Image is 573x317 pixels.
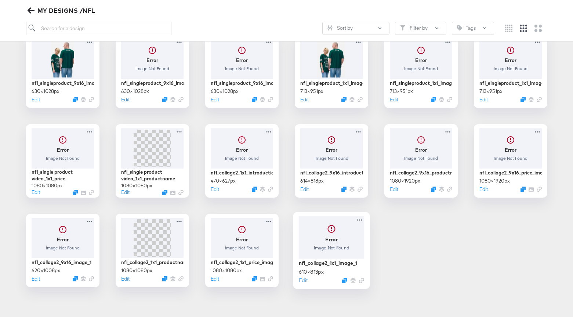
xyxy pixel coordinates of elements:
[447,187,452,192] svg: Link
[300,80,363,87] div: nfl_singleproduct_1x1_image_3
[211,169,273,176] div: nfl_collage2_1x1_introduction_image_1
[26,6,98,16] button: MY DESIGNS /NFL
[521,187,526,192] svg: Duplicate
[26,22,171,35] input: Search for a design
[121,182,152,189] div: 1080 × 1080 px
[390,80,452,87] div: nfl_singleproduct_1x1_image_2
[89,276,94,281] svg: Link
[73,276,78,281] button: Duplicate
[300,186,309,193] button: Edit
[211,267,242,274] div: 1080 × 1080 px
[178,97,184,102] svg: Link
[26,124,99,198] div: ErrorImage Not Foundnfl_single product video_1x1_price1080×1080pxEditDuplicate
[431,187,436,192] svg: Duplicate
[205,35,279,108] div: ErrorImage Not Foundnfl_singleproduct_9x16_image_1630×1028pxEditDuplicate
[537,187,542,192] svg: Link
[121,189,130,196] button: Edit
[298,277,307,284] button: Edit
[384,124,458,198] div: ErrorImage Not Foundnfl_collage2_9x16_productname_image1080×1920pxEditDuplicate
[89,190,94,195] svg: Link
[390,96,398,103] button: Edit
[211,177,236,184] div: 470 × 627 px
[537,97,542,102] svg: Link
[479,169,542,176] div: nfl_collage2_9x16_price_image
[252,97,257,102] svg: Duplicate
[479,177,510,184] div: 1080 × 1920 px
[32,169,94,182] div: nfl_single product video_1x1_price
[211,259,273,266] div: nfl_collage2_1x1_price_image
[162,190,167,195] svg: Duplicate
[298,259,357,266] div: nfl_collage2_1x1_image_1
[121,267,152,274] div: 1080 × 1080 px
[32,182,63,189] div: 1080 × 1080 px
[384,35,458,108] div: ErrorImage Not Foundnfl_singleproduct_1x1_image_2713×951pxEditDuplicate
[211,275,219,282] button: Edit
[178,190,184,195] svg: Link
[121,88,149,95] div: 630 × 1028 px
[73,97,78,102] svg: Duplicate
[116,35,189,108] div: ErrorImage Not Foundnfl_singleproduct_9x16_image_2630×1028pxEditDuplicate
[341,97,347,102] svg: Duplicate
[73,190,78,195] svg: Duplicate
[390,186,398,193] button: Edit
[211,186,219,193] button: Edit
[252,187,257,192] svg: Duplicate
[341,187,347,192] svg: Duplicate
[116,214,189,287] div: nfl_collage2_1x1_productname_image1080×1080pxEditDuplicate
[300,169,363,176] div: nfl_collage2_9x16_introduction_image_1
[211,96,219,103] button: Edit
[32,275,40,282] button: Edit
[295,35,368,108] div: nfl_singleproduct_1x1_image_3713×951pxEditDuplicate
[32,259,91,266] div: nfl_collage2_9x16_image_1
[295,124,368,198] div: ErrorImage Not Foundnfl_collage2_9x16_introduction_image_1614×818pxEditDuplicate
[534,25,542,32] svg: Large grid
[479,96,488,103] button: Edit
[121,96,130,103] button: Edit
[121,275,130,282] button: Edit
[26,214,99,287] div: ErrorImage Not Foundnfl_collage2_9x16_image_1620×1008pxEditDuplicate
[293,212,370,289] div: ErrorImage Not Foundnfl_collage2_1x1_image_1610×813pxEditDuplicate
[300,88,323,95] div: 713 × 951 px
[32,189,40,196] button: Edit
[211,88,239,95] div: 630 × 1028 px
[505,25,512,32] svg: Small grid
[32,88,59,95] div: 630 × 1028 px
[520,25,527,32] svg: Medium grid
[322,22,389,35] button: SlidersSort by
[298,268,323,275] div: 610 × 813 px
[26,35,99,108] div: nfl_singleproduct_9x16_image_3630×1028pxEditDuplicate
[178,276,184,281] svg: Link
[479,80,542,87] div: nfl_singleproduct_1x1_image_1
[32,80,94,87] div: nfl_singleproduct_9x16_image_3
[390,177,420,184] div: 1080 × 1920 px
[358,97,363,102] svg: Link
[342,278,347,283] svg: Duplicate
[521,97,526,102] svg: Duplicate
[431,97,436,102] button: Duplicate
[116,124,189,198] div: nfl_single product video_1x1_productname1080×1080pxEditDuplicate
[205,124,279,198] div: ErrorImage Not Foundnfl_collage2_1x1_introduction_image_1470×627pxEditDuplicate
[474,35,547,108] div: ErrorImage Not Foundnfl_singleproduct_1x1_image_1713×951pxEditDuplicate
[162,276,167,281] svg: Duplicate
[358,187,363,192] svg: Link
[121,80,184,87] div: nfl_singleproduct_9x16_image_2
[252,276,257,281] button: Duplicate
[211,80,273,87] div: nfl_singleproduct_9x16_image_1
[390,169,452,176] div: nfl_collage2_9x16_productname_image
[268,276,273,281] svg: Link
[390,88,413,95] div: 713 × 951 px
[474,124,547,198] div: ErrorImage Not Foundnfl_collage2_9x16_price_image1080×1920pxEditDuplicate
[452,22,494,35] button: TagTags
[162,97,167,102] svg: Duplicate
